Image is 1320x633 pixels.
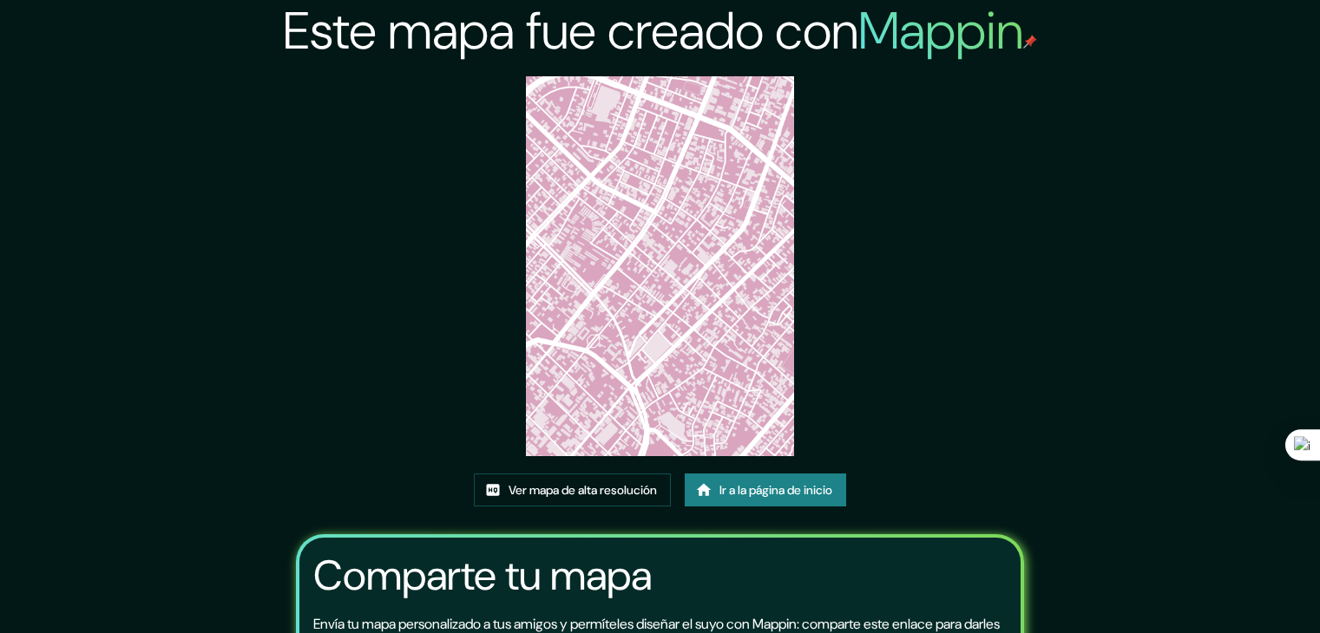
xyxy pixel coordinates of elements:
[509,482,657,498] font: Ver mapa de alta resolución
[685,473,846,506] a: Ir a la página de inicio
[1166,565,1301,614] iframe: Lanzador de widgets de ayuda
[1023,35,1037,49] img: pin de mapeo
[313,548,652,603] font: Comparte tu mapa
[526,76,795,456] img: created-map
[719,482,832,498] font: Ir a la página de inicio
[474,473,671,506] a: Ver mapa de alta resolución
